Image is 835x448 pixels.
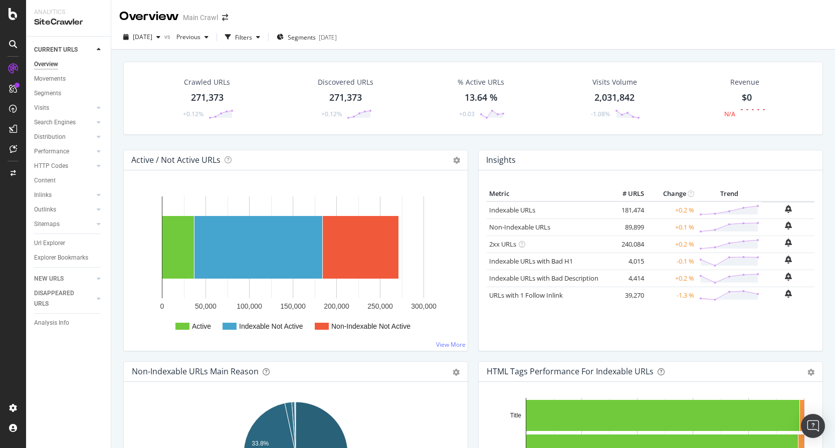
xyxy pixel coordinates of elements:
a: Movements [34,74,104,84]
div: Explorer Bookmarks [34,253,88,263]
td: -0.1 % [647,253,697,270]
div: bell-plus [785,205,792,213]
h4: Insights [486,153,516,167]
td: 4,015 [606,253,647,270]
a: 2xx URLs [489,240,516,249]
div: bell-plus [785,221,792,230]
div: CURRENT URLS [34,45,78,55]
span: vs [164,32,172,41]
text: Indexable Not Active [239,322,303,330]
button: [DATE] [119,29,164,45]
td: 4,414 [606,270,647,287]
div: HTML Tags Performance for Indexable URLs [487,366,654,376]
th: # URLS [606,186,647,201]
text: 150,000 [280,302,306,310]
div: NEW URLS [34,274,64,284]
div: bell-plus [785,256,792,264]
a: Indexable URLs with Bad H1 [489,257,573,266]
a: URLs with 1 Follow Inlink [489,291,563,300]
div: Crawled URLs [184,77,230,87]
div: % Active URLs [458,77,504,87]
th: Change [647,186,697,201]
div: Analysis Info [34,318,69,328]
text: 50,000 [195,302,217,310]
span: Segments [288,33,316,42]
td: +0.2 % [647,270,697,287]
div: 271,373 [329,91,362,104]
div: Distribution [34,132,66,142]
td: +0.2 % [647,236,697,253]
td: 181,474 [606,201,647,219]
div: Content [34,175,56,186]
a: Analysis Info [34,318,104,328]
div: Search Engines [34,117,76,128]
a: Url Explorer [34,238,104,249]
td: 89,899 [606,218,647,236]
a: Indexable URLs [489,205,535,214]
div: Sitemaps [34,219,60,230]
div: Filters [235,33,252,42]
a: Overview [34,59,104,70]
div: 2,031,842 [594,91,635,104]
div: N/A [724,110,735,118]
a: Inlinks [34,190,94,200]
a: HTTP Codes [34,161,94,171]
div: Overview [119,8,179,25]
div: arrow-right-arrow-left [222,14,228,21]
div: Inlinks [34,190,52,200]
text: Active [192,322,211,330]
text: 250,000 [367,302,393,310]
span: 2025 Sep. 26th [133,33,152,41]
h4: Active / Not Active URLs [131,153,221,167]
div: 13.64 % [465,91,498,104]
button: Previous [172,29,213,45]
a: DISAPPEARED URLS [34,288,94,309]
text: 0 [160,302,164,310]
text: 33.8% [252,440,269,447]
span: $0 [742,91,752,103]
text: Title [510,412,522,419]
div: SiteCrawler [34,17,103,28]
a: Outlinks [34,204,94,215]
div: Overview [34,59,58,70]
div: [DATE] [319,33,337,42]
div: Open Intercom Messenger [801,414,825,438]
div: gear [807,369,814,376]
div: Main Crawl [183,13,218,23]
a: Explorer Bookmarks [34,253,104,263]
text: Non-Indexable Not Active [331,322,410,330]
a: Distribution [34,132,94,142]
div: Visits Volume [592,77,637,87]
td: +0.2 % [647,201,697,219]
a: Search Engines [34,117,94,128]
a: NEW URLS [34,274,94,284]
button: Segments[DATE] [273,29,341,45]
a: Content [34,175,104,186]
a: Indexable URLs with Bad Description [489,274,598,283]
div: bell-plus [785,290,792,298]
td: 240,084 [606,236,647,253]
button: Filters [221,29,264,45]
a: CURRENT URLS [34,45,94,55]
div: -1.08% [591,110,610,118]
div: gear [453,369,460,376]
th: Metric [487,186,606,201]
div: Movements [34,74,66,84]
a: Non-Indexable URLs [489,222,550,232]
text: 200,000 [324,302,349,310]
div: A chart. [132,186,460,343]
text: 100,000 [237,302,262,310]
div: Non-Indexable URLs Main Reason [132,366,259,376]
span: Previous [172,33,200,41]
div: 271,373 [191,91,224,104]
div: Discovered URLs [318,77,373,87]
div: Outlinks [34,204,56,215]
a: Segments [34,88,104,99]
div: Analytics [34,8,103,17]
i: Options [453,157,460,164]
text: 300,000 [411,302,437,310]
td: +0.1 % [647,218,697,236]
td: 39,270 [606,287,647,304]
div: DISAPPEARED URLS [34,288,85,309]
div: bell-plus [785,273,792,281]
